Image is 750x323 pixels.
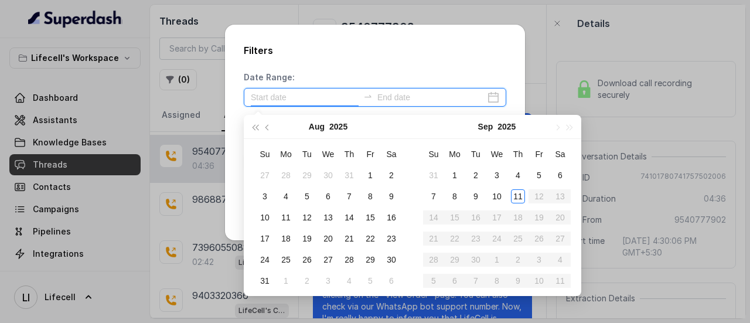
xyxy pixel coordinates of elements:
input: Start date [251,91,359,104]
div: 2 [384,168,398,182]
td: 2025-08-27 [318,249,339,270]
td: 2025-08-24 [254,249,275,270]
td: 2025-08-19 [296,228,318,249]
div: 6 [321,189,335,203]
td: 2025-08-04 [275,186,296,207]
th: Sa [381,144,402,165]
td: 2025-08-01 [360,165,381,186]
button: 2025 [329,115,347,138]
td: 2025-08-31 [254,270,275,291]
div: 11 [511,189,525,203]
div: 30 [321,168,335,182]
div: 21 [342,232,356,246]
div: 29 [300,168,314,182]
div: 28 [342,253,356,267]
td: 2025-08-21 [339,228,360,249]
div: 28 [279,168,293,182]
th: Su [423,144,444,165]
div: 4 [511,168,525,182]
td: 2025-08-26 [296,249,318,270]
td: 2025-09-01 [275,270,296,291]
td: 2025-07-27 [254,165,275,186]
div: 18 [279,232,293,246]
th: Fr [529,144,550,165]
td: 2025-08-18 [275,228,296,249]
div: 16 [384,210,398,225]
td: 2025-08-31 [423,165,444,186]
div: 5 [363,274,377,288]
td: 2025-09-01 [444,165,465,186]
div: 22 [363,232,377,246]
td: 2025-09-11 [507,186,529,207]
td: 2025-08-08 [360,186,381,207]
th: We [486,144,507,165]
div: 20 [321,232,335,246]
td: 2025-08-16 [381,207,402,228]
td: 2025-09-08 [444,186,465,207]
div: 9 [384,189,398,203]
div: 10 [490,189,504,203]
th: Th [339,144,360,165]
td: 2025-08-05 [296,186,318,207]
div: 31 [427,168,441,182]
div: 13 [321,210,335,225]
div: 7 [342,189,356,203]
td: 2025-09-02 [465,165,486,186]
div: 1 [363,168,377,182]
td: 2025-09-09 [465,186,486,207]
td: 2025-08-30 [381,249,402,270]
div: 27 [321,253,335,267]
div: 23 [384,232,398,246]
th: Su [254,144,275,165]
div: 31 [258,274,272,288]
div: 11 [279,210,293,225]
div: 1 [279,274,293,288]
td: 2025-08-11 [275,207,296,228]
div: 12 [300,210,314,225]
div: 3 [321,274,335,288]
div: 3 [490,168,504,182]
div: 27 [258,168,272,182]
th: Mo [444,144,465,165]
div: 3 [258,189,272,203]
td: 2025-09-03 [486,165,507,186]
span: swap-right [363,91,373,101]
div: 26 [300,253,314,267]
div: 2 [469,168,483,182]
div: 8 [448,189,462,203]
td: 2025-08-10 [254,207,275,228]
td: 2025-09-05 [529,165,550,186]
div: 7 [427,189,441,203]
td: 2025-08-13 [318,207,339,228]
td: 2025-09-02 [296,270,318,291]
td: 2025-08-29 [360,249,381,270]
td: 2025-08-23 [381,228,402,249]
div: 10 [258,210,272,225]
div: 4 [342,274,356,288]
td: 2025-09-04 [507,165,529,186]
div: 8 [363,189,377,203]
th: Th [507,144,529,165]
td: 2025-09-06 [550,165,571,186]
td: 2025-08-20 [318,228,339,249]
div: 31 [342,168,356,182]
td: 2025-08-02 [381,165,402,186]
div: 4 [279,189,293,203]
p: Date Range: [244,72,295,83]
div: 15 [363,210,377,225]
div: 5 [532,168,546,182]
div: 17 [258,232,272,246]
td: 2025-08-07 [339,186,360,207]
div: 14 [342,210,356,225]
td: 2025-07-30 [318,165,339,186]
td: 2025-09-03 [318,270,339,291]
td: 2025-07-28 [275,165,296,186]
th: Sa [550,144,571,165]
td: 2025-08-14 [339,207,360,228]
th: Tu [296,144,318,165]
div: 1 [448,168,462,182]
div: 24 [258,253,272,267]
div: 6 [384,274,398,288]
div: 30 [384,253,398,267]
input: End date [377,91,485,104]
